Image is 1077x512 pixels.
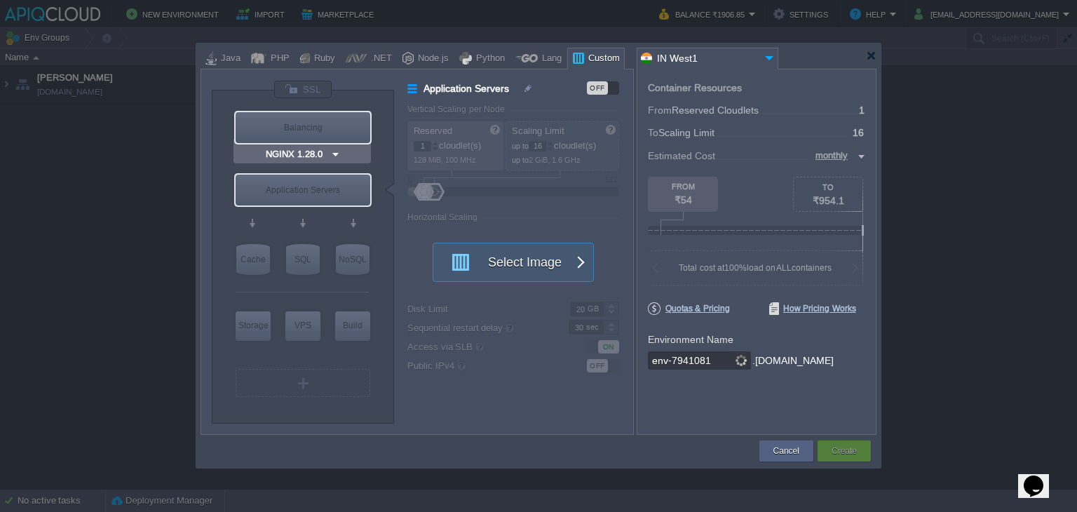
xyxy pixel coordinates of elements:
div: Custom [584,48,620,69]
div: Elastic VPS [285,311,320,341]
div: Python [472,48,505,69]
div: Storage [236,311,271,339]
div: Java [217,48,241,69]
div: .[DOMAIN_NAME] [752,351,834,370]
div: Node.js [414,48,449,69]
div: Storage Containers [236,311,271,341]
div: Application Servers [236,175,370,206]
div: Lang [538,48,562,69]
div: PHP [266,48,290,69]
button: Create [832,444,857,458]
div: Build Node [335,311,370,341]
div: Balancing [236,112,370,143]
iframe: chat widget [1018,456,1063,498]
div: VPS [285,311,320,339]
div: Cache [236,244,270,275]
div: Load Balancer [236,112,370,143]
div: NoSQL Databases [336,244,370,275]
div: Build [335,311,370,339]
button: Select Image [442,243,569,281]
div: Ruby [310,48,335,69]
div: .NET [367,48,392,69]
div: SQL [286,244,320,275]
div: Create New Layer [236,369,370,397]
span: How Pricing Works [769,302,856,315]
button: Cancel [773,444,799,458]
span: Quotas & Pricing [648,302,730,315]
div: Container Resources [648,83,742,93]
div: SQL Databases [286,244,320,275]
label: Environment Name [648,334,733,345]
div: NoSQL [336,244,370,275]
div: OFF [587,81,608,95]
